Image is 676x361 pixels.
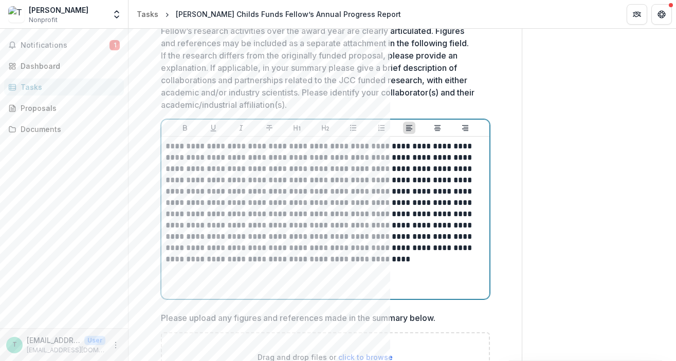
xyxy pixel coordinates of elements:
[21,61,116,71] div: Dashboard
[109,339,122,351] button: More
[263,122,276,134] button: Strike
[4,79,124,96] a: Tasks
[84,336,105,345] p: User
[8,6,25,23] img: Trey Scott
[27,335,80,346] p: [EMAIL_ADDRESS][DOMAIN_NAME]
[21,41,109,50] span: Notifications
[176,9,401,20] div: [PERSON_NAME] Childs Funds Fellow’s Annual Progress Report
[235,122,247,134] button: Italicize
[179,122,191,134] button: Bold
[375,122,388,134] button: Ordered List
[403,122,415,134] button: Align Left
[4,58,124,74] a: Dashboard
[137,9,158,20] div: Tasks
[627,4,647,25] button: Partners
[4,121,124,138] a: Documents
[21,124,116,135] div: Documents
[29,15,58,25] span: Nonprofit
[29,5,88,15] div: [PERSON_NAME]
[21,103,116,113] div: Proposals
[4,37,124,53] button: Notifications1
[133,7,405,22] nav: breadcrumb
[431,122,444,134] button: Align Center
[21,82,116,92] div: Tasks
[291,122,303,134] button: Heading 1
[109,4,124,25] button: Open entity switcher
[12,341,17,348] div: treyscott@fas.harvard.edu
[207,122,220,134] button: Underline
[4,100,124,117] a: Proposals
[109,40,120,50] span: 1
[133,7,162,22] a: Tasks
[161,312,435,324] p: Please upload any figures and references made in the summary below.
[27,346,105,355] p: [EMAIL_ADDRESS][DOMAIN_NAME]
[347,122,359,134] button: Bullet List
[319,122,332,134] button: Heading 2
[459,122,471,134] button: Align Right
[651,4,672,25] button: Get Help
